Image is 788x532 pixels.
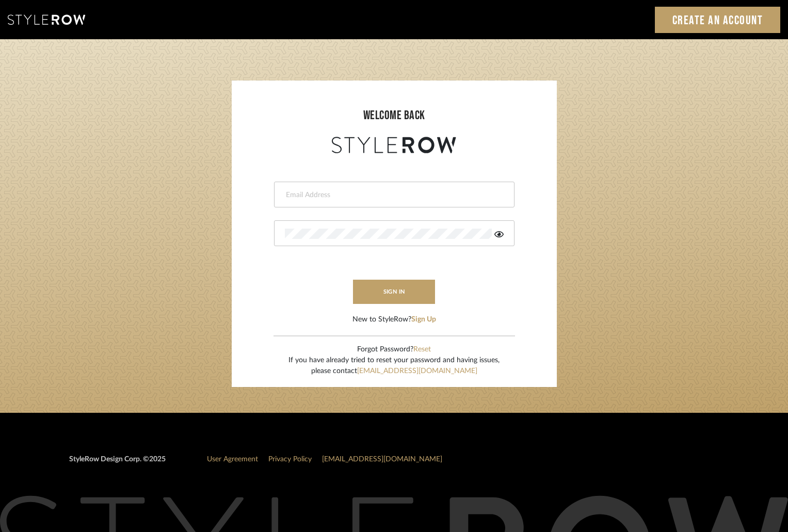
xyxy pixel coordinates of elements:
[268,456,312,463] a: Privacy Policy
[288,344,500,355] div: Forgot Password?
[322,456,442,463] a: [EMAIL_ADDRESS][DOMAIN_NAME]
[242,106,546,125] div: welcome back
[655,7,781,33] a: Create an Account
[352,314,436,325] div: New to StyleRow?
[413,344,431,355] button: Reset
[411,314,436,325] button: Sign Up
[69,454,166,473] div: StyleRow Design Corp. ©2025
[207,456,258,463] a: User Agreement
[357,367,477,375] a: [EMAIL_ADDRESS][DOMAIN_NAME]
[285,190,501,200] input: Email Address
[288,355,500,377] div: If you have already tried to reset your password and having issues, please contact
[353,280,436,304] button: sign in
